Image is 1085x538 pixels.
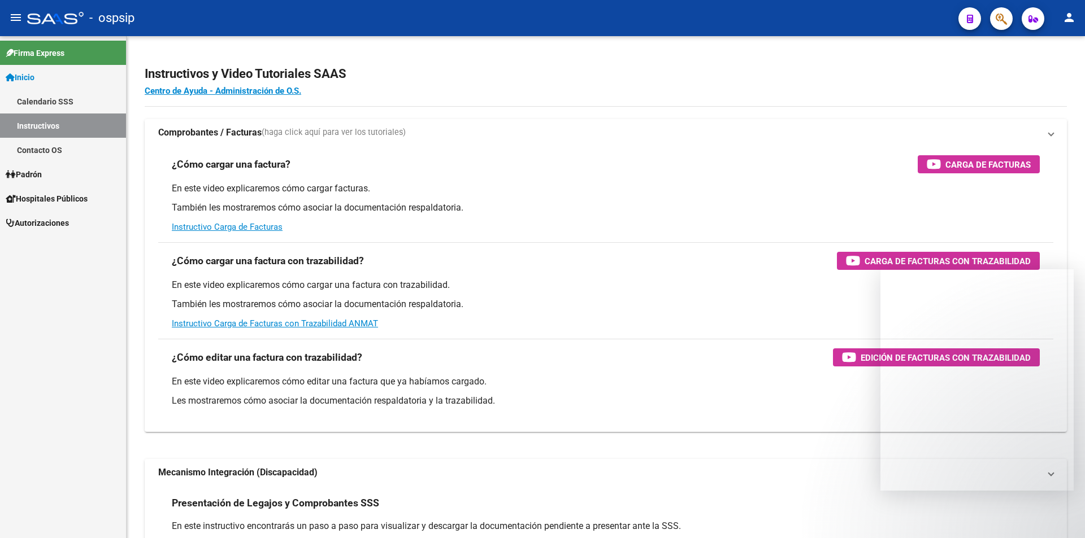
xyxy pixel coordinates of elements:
h3: ¿Cómo editar una factura con trazabilidad? [172,349,362,365]
iframe: Intercom live chat [1047,500,1074,527]
span: Inicio [6,71,34,84]
button: Carga de Facturas [918,155,1040,173]
a: Instructivo Carga de Facturas [172,222,283,232]
mat-icon: menu [9,11,23,24]
span: Padrón [6,168,42,181]
a: Centro de Ayuda - Administración de O.S. [145,86,301,96]
strong: Mecanismo Integración (Discapacidad) [158,466,318,479]
a: Instructivo Carga de Facturas con Trazabilidad ANMAT [172,318,378,329]
mat-expansion-panel-header: Mecanismo Integración (Discapacidad) [145,459,1067,486]
span: Edición de Facturas con Trazabilidad [861,351,1031,365]
span: Carga de Facturas con Trazabilidad [865,254,1031,268]
span: (haga click aquí para ver los tutoriales) [262,126,406,139]
span: Autorizaciones [6,217,69,229]
h3: ¿Cómo cargar una factura con trazabilidad? [172,253,364,269]
div: Comprobantes / Facturas(haga click aquí para ver los tutoriales) [145,146,1067,432]
p: En este video explicaremos cómo cargar una factura con trazabilidad. [172,279,1040,291]
span: Carga de Facturas [945,158,1031,172]
h3: Presentación de Legajos y Comprobantes SSS [172,495,379,511]
h2: Instructivos y Video Tutoriales SAAS [145,63,1067,85]
iframe: Intercom live chat mensaje [880,269,1074,491]
span: - ospsip [89,6,134,30]
p: En este video explicaremos cómo editar una factura que ya habíamos cargado. [172,375,1040,388]
mat-expansion-panel-header: Comprobantes / Facturas(haga click aquí para ver los tutoriales) [145,119,1067,146]
p: Les mostraremos cómo asociar la documentación respaldatoria y la trazabilidad. [172,395,1040,407]
mat-icon: person [1062,11,1076,24]
p: En este video explicaremos cómo cargar facturas. [172,182,1040,195]
button: Carga de Facturas con Trazabilidad [837,252,1040,270]
h3: ¿Cómo cargar una factura? [172,156,290,172]
strong: Comprobantes / Facturas [158,126,262,139]
p: También les mostraremos cómo asociar la documentación respaldatoria. [172,202,1040,214]
span: Firma Express [6,47,64,59]
p: También les mostraremos cómo asociar la documentación respaldatoria. [172,298,1040,310]
p: En este instructivo encontrarás un paso a paso para visualizar y descargar la documentación pendi... [172,520,1040,532]
button: Edición de Facturas con Trazabilidad [833,348,1040,366]
span: Hospitales Públicos [6,193,88,205]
